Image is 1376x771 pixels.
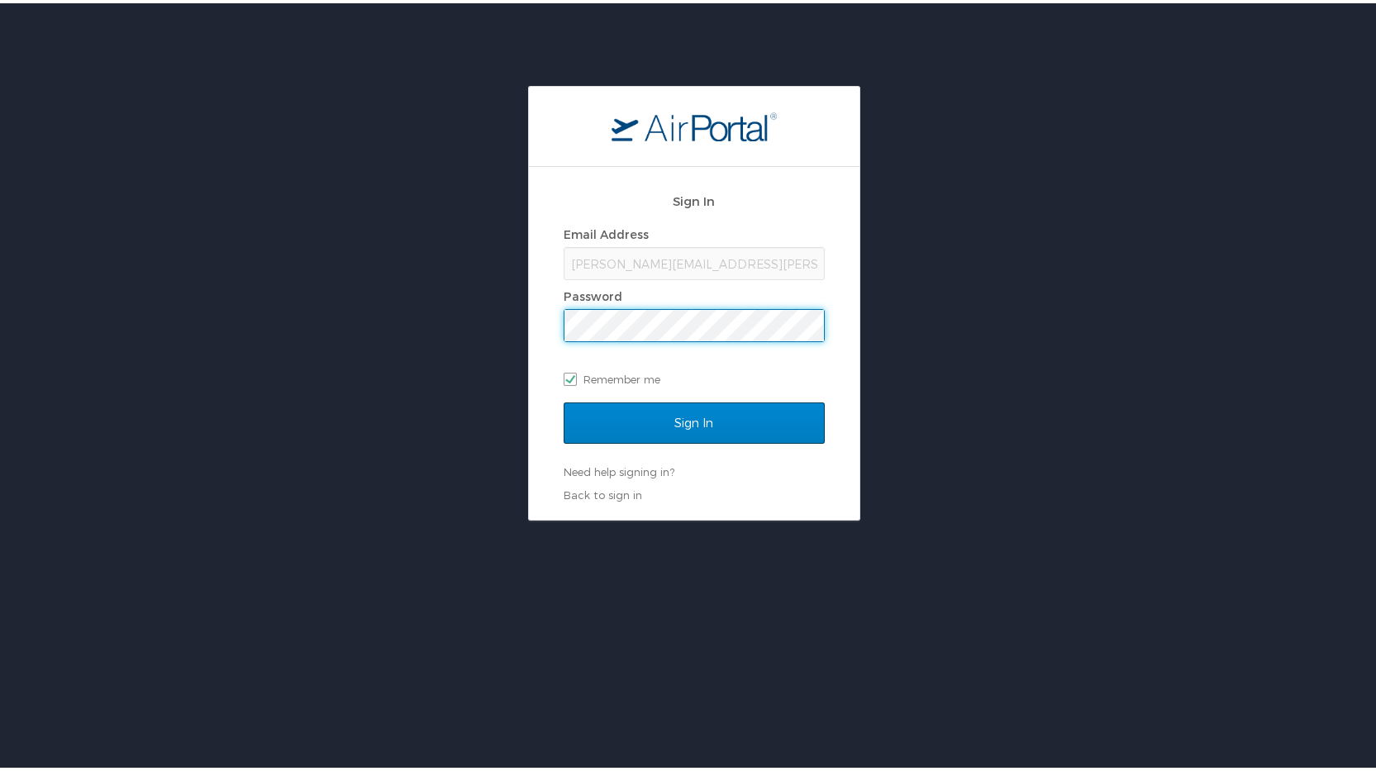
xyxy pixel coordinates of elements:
label: Password [564,286,622,300]
h2: Sign In [564,188,825,207]
label: Email Address [564,224,649,238]
a: Back to sign in [564,485,642,498]
a: Need help signing in? [564,462,674,475]
label: Remember me [564,364,825,388]
img: logo [612,108,777,138]
input: Sign In [564,399,825,440]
